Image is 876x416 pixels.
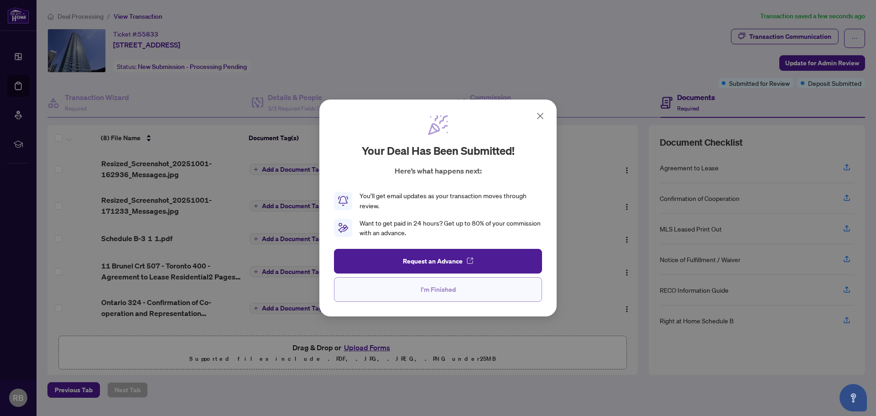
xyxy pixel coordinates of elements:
[362,143,515,158] h2: Your deal has been submitted!
[334,277,542,302] button: I'm Finished
[403,254,463,269] span: Request an Advance
[360,218,542,238] div: Want to get paid in 24 hours? Get up to 80% of your commission with an advance.
[334,249,542,274] button: Request an Advance
[421,282,456,297] span: I'm Finished
[360,191,542,211] div: You’ll get email updates as your transaction moves through review.
[395,165,482,176] p: Here’s what happens next:
[839,384,867,411] button: Open asap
